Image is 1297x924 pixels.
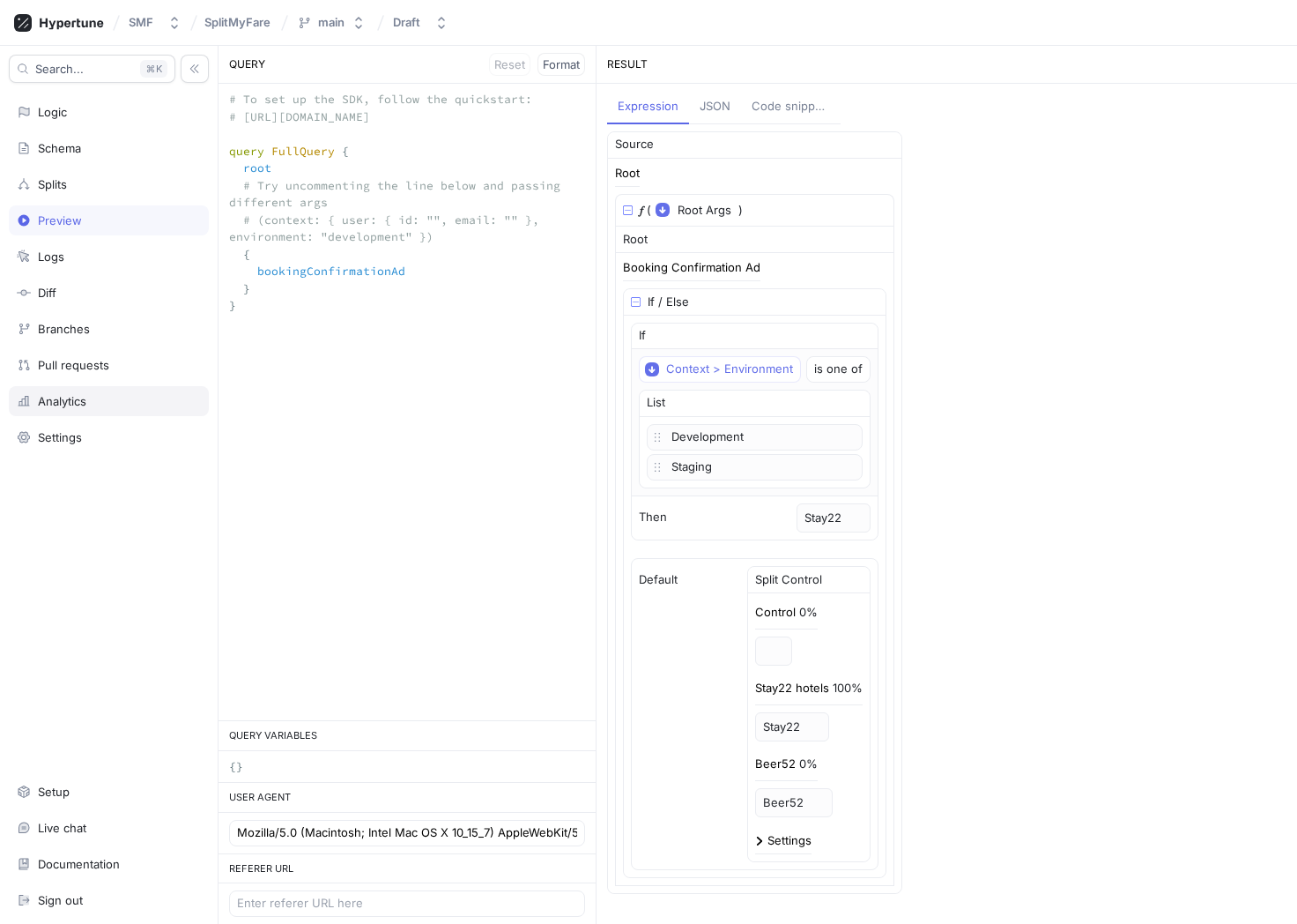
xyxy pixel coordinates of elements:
[639,509,667,526] p: Then
[38,141,81,155] div: Schema
[237,824,577,842] input: Enter user agent here
[38,358,109,372] div: Pull requests
[755,712,829,742] p: Stay22
[219,854,596,884] div: REFERER URL
[647,202,651,220] div: (
[666,361,793,376] div: Context > Environment
[738,202,743,220] div: )
[9,849,209,879] a: Documentation
[755,604,796,622] p: Control
[623,231,648,249] div: Root
[543,59,580,70] span: Format
[639,356,801,383] button: Context > Environment
[814,364,863,375] div: is one of
[219,721,596,751] div: QUERY VARIABLES
[38,394,86,408] div: Analytics
[689,91,741,124] button: JSON
[38,286,56,300] div: Diff
[219,46,596,84] div: QUERY
[767,835,812,846] div: Settings
[755,680,829,697] p: Stay22 hotels
[393,15,420,30] div: Draft
[38,250,64,264] div: Logs
[833,682,863,694] div: 100%
[647,394,665,412] div: List
[204,16,271,28] span: SplitMyFare
[38,105,67,119] div: Logic
[640,202,643,220] div: 𝑓
[623,262,760,273] div: Booking Confirmation Ad
[618,98,678,115] div: Expression
[38,430,82,444] div: Settings
[799,607,818,618] div: 0%
[140,60,167,78] div: K
[741,91,841,124] button: Code snippets
[797,503,871,533] p: Stay22
[38,821,86,835] div: Live chat
[35,63,84,74] span: Search...
[678,202,731,220] span: Root Args
[318,15,345,30] div: main
[799,758,818,770] div: 0%
[219,751,596,783] textarea: {}
[38,785,70,799] div: Setup
[219,84,596,339] textarea: # To set up the SDK, follow the quickstart: # [URL][DOMAIN_NAME] query FullQuery { root # Try unc...
[219,783,596,813] div: USER AGENT
[597,46,1297,84] div: RESULT
[494,59,525,70] span: Reset
[615,168,640,179] div: Root
[122,8,189,37] button: SMF
[607,91,689,124] button: Expression
[38,213,82,227] div: Preview
[129,15,153,30] div: SMF
[755,571,822,589] div: Split Control
[38,177,67,191] div: Splits
[9,55,175,83] button: Search...K
[386,8,456,37] button: Draft
[752,98,830,115] div: Code snippets
[648,294,689,311] div: If / Else
[38,893,83,907] div: Sign out
[537,53,585,76] button: Format
[290,8,373,37] button: main
[38,857,120,871] div: Documentation
[755,756,796,773] p: Beer52
[639,571,678,589] p: Default
[639,327,646,345] p: If
[489,53,530,76] button: Reset
[237,895,577,913] input: Enter referer URL here
[38,322,90,336] div: Branches
[700,98,730,115] div: JSON
[615,136,654,153] div: Source
[755,788,833,818] p: Beer52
